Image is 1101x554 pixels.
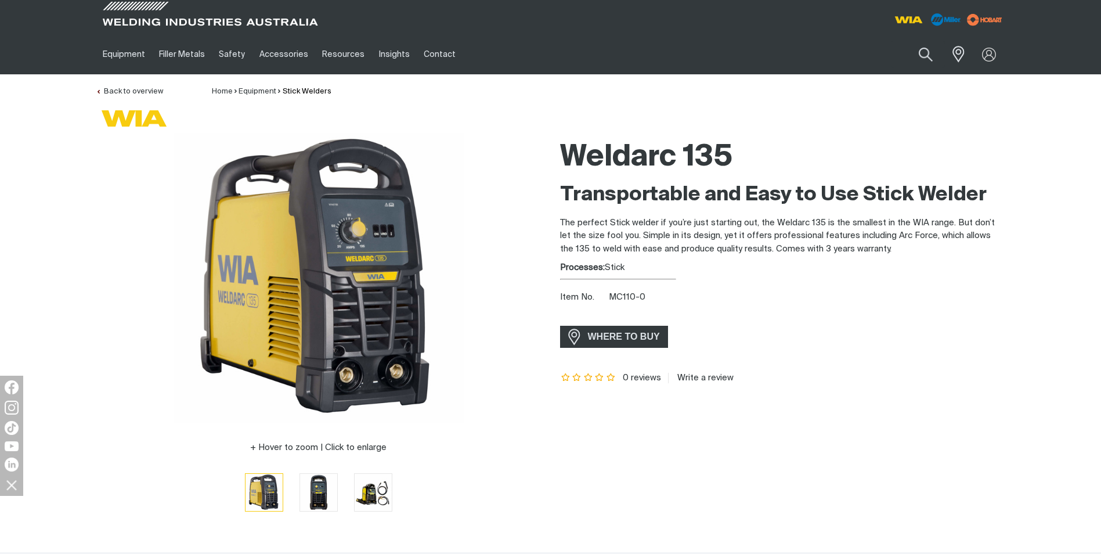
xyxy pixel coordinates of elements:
[96,88,163,95] a: Back to overview of Stick Welders
[212,88,233,95] a: Home
[96,34,778,74] nav: Main
[300,474,337,511] img: Weldarc 135
[5,458,19,472] img: LinkedIn
[668,373,734,383] a: Write a review
[212,86,331,98] nav: Breadcrumb
[355,474,392,511] img: Weldarc 135
[354,473,392,512] button: Go to slide 3
[560,217,1006,256] p: The perfect Stick welder if you’re just starting out, the Weldarc 135 is the smallest in the WIA ...
[2,475,21,495] img: hide socials
[371,34,416,74] a: Insights
[906,41,945,68] button: Search products
[623,373,661,382] span: 0 reviews
[5,401,19,415] img: Instagram
[560,326,669,347] a: WHERE TO BUY
[239,88,276,95] a: Equipment
[246,474,283,511] img: Weldarc 135
[212,34,252,74] a: Safety
[243,441,394,455] button: Hover to zoom | Click to enlarge
[963,11,1006,28] img: miller
[560,139,1006,177] h1: Weldarc 135
[5,421,19,435] img: TikTok
[299,473,338,512] button: Go to slide 2
[315,34,371,74] a: Resources
[560,291,607,304] span: Item No.
[891,41,945,68] input: Product name or item number...
[252,34,315,74] a: Accessories
[560,263,605,272] strong: Processes:
[580,328,667,346] span: WHERE TO BUY
[96,34,152,74] a: Equipment
[5,441,19,451] img: YouTube
[245,473,283,512] button: Go to slide 1
[560,374,617,382] span: Rating: {0}
[174,133,464,423] img: Weldarc 135
[609,293,645,301] span: MC110-0
[152,34,212,74] a: Filler Metals
[5,380,19,394] img: Facebook
[560,261,1006,275] div: Stick
[560,182,1006,208] h2: Transportable and Easy to Use Stick Welder
[283,88,331,95] a: Stick Welders
[417,34,463,74] a: Contact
